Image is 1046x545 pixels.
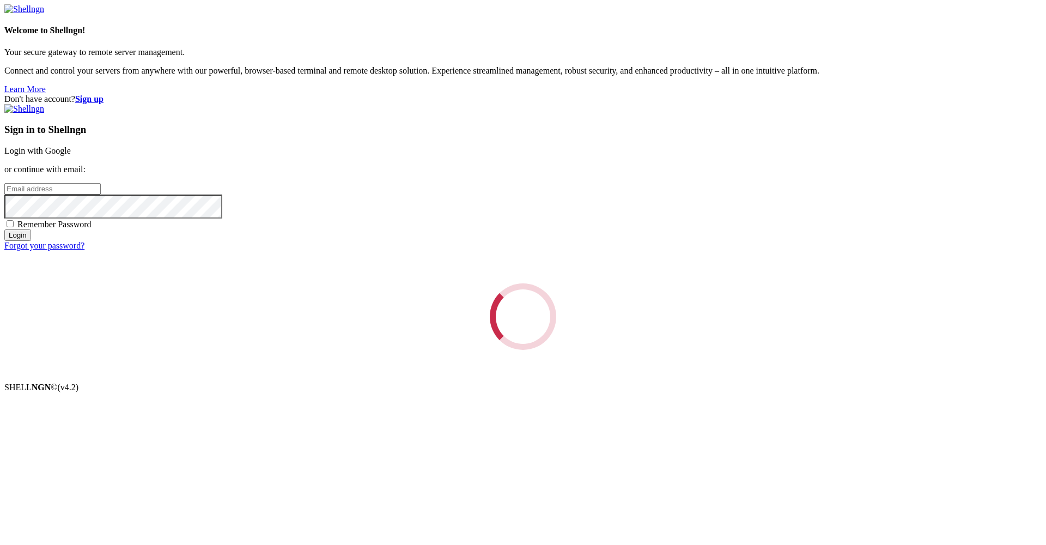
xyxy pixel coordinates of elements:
input: Email address [4,183,101,195]
p: or continue with email: [4,165,1042,174]
p: Your secure gateway to remote server management. [4,47,1042,57]
div: Loading... [490,283,556,350]
input: Login [4,229,31,241]
span: 4.2.0 [58,383,79,392]
h3: Sign in to Shellngn [4,124,1042,136]
a: Login with Google [4,146,71,155]
img: Shellngn [4,4,44,14]
a: Sign up [75,94,104,104]
p: Connect and control your servers from anywhere with our powerful, browser-based terminal and remo... [4,66,1042,76]
input: Remember Password [7,220,14,227]
a: Forgot your password? [4,241,84,250]
span: Remember Password [17,220,92,229]
div: Don't have account? [4,94,1042,104]
img: Shellngn [4,104,44,114]
h4: Welcome to Shellngn! [4,26,1042,35]
a: Learn More [4,84,46,94]
b: NGN [32,383,51,392]
span: SHELL © [4,383,78,392]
